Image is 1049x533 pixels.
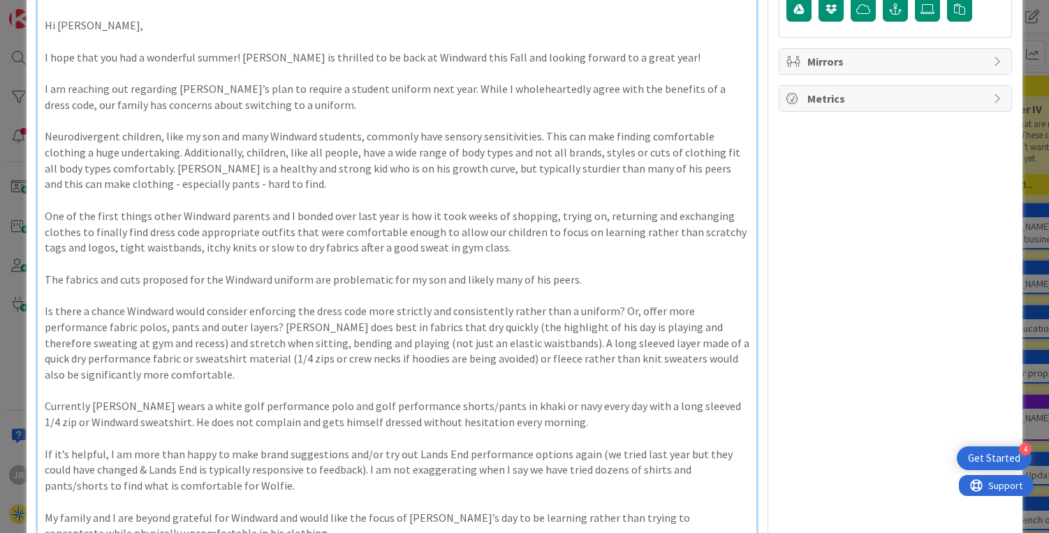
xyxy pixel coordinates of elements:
p: Hi [PERSON_NAME], [45,17,750,34]
div: Open Get Started checklist, remaining modules: 4 [957,446,1032,470]
span: Support [29,2,64,19]
span: Mirrors [807,53,986,70]
p: I hope that you had a wonderful summer! [PERSON_NAME] is thrilled to be back at Windward this Fal... [45,50,750,66]
div: 4 [1019,443,1032,455]
p: Neurodivergent children, like my son and many Windward students, commonly have sensory sensitivit... [45,129,750,192]
p: Is there a chance Windward would consider enforcing the dress code more strictly and consistently... [45,303,750,383]
p: If it’s helpful, I am more than happy to make brand suggestions and/or try out Lands End performa... [45,446,750,494]
p: The fabrics and cuts proposed for the Windward uniform are problematic for my son and likely many... [45,272,750,288]
p: Currently [PERSON_NAME] wears a white golf performance polo and golf performance shorts/pants in ... [45,398,750,430]
span: Metrics [807,90,986,107]
p: One of the first things other Windward parents and I bonded over last year is how it took weeks o... [45,208,750,256]
div: Get Started [968,451,1020,465]
p: I am reaching out regarding [PERSON_NAME]’s plan to require a student uniform next year. While I ... [45,81,750,112]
